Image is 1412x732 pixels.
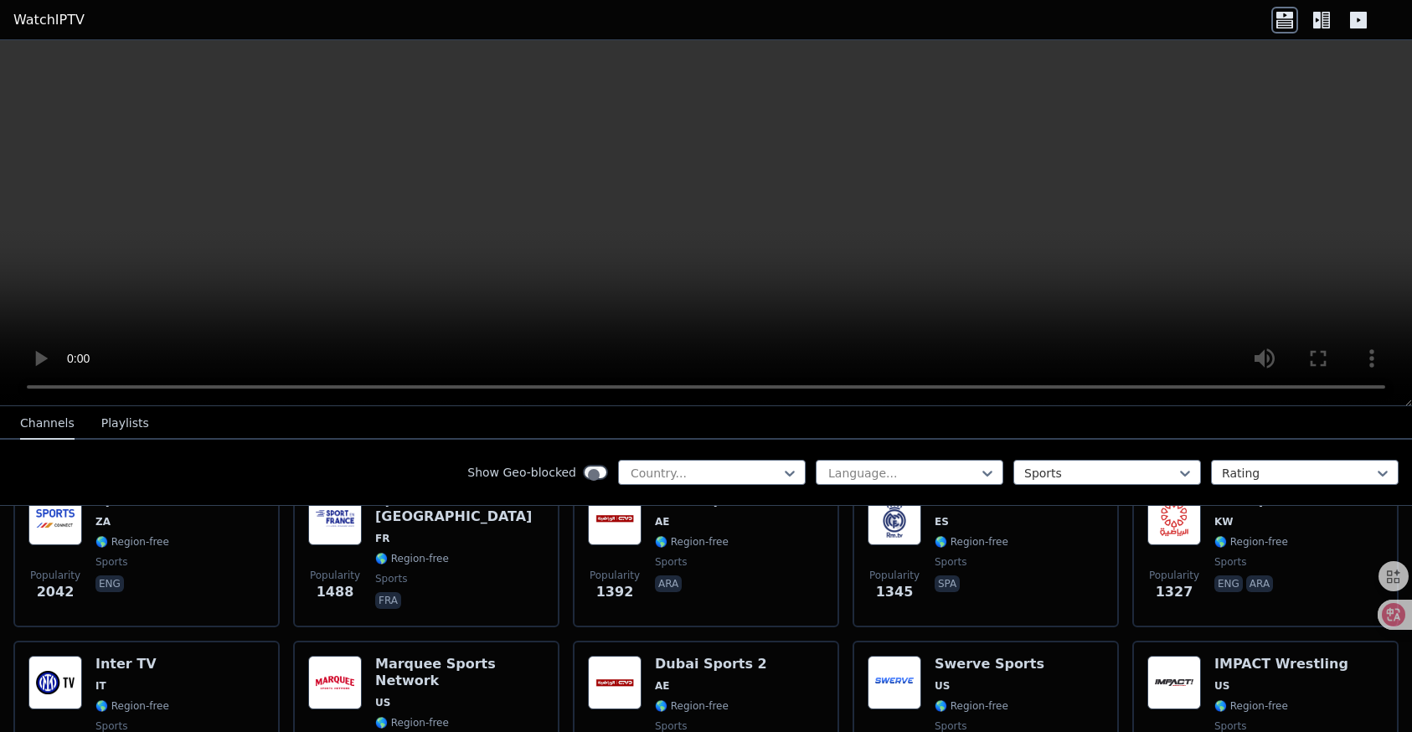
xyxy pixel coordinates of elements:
[308,492,362,545] img: Sport en France
[935,699,1008,713] span: 🌎 Region-free
[95,656,169,673] h6: Inter TV
[1214,699,1288,713] span: 🌎 Region-free
[935,535,1008,549] span: 🌎 Region-free
[1214,575,1243,592] p: eng
[375,572,407,585] span: sports
[28,492,82,545] img: Sports Connect
[30,569,80,582] span: Popularity
[308,656,362,709] img: Marquee Sports Network
[1149,569,1199,582] span: Popularity
[467,464,576,481] label: Show Geo-blocked
[101,408,149,440] button: Playlists
[868,492,921,545] img: Real Madrid TV
[655,575,682,592] p: ara
[375,492,544,525] h6: Sport en [GEOGRAPHIC_DATA]
[375,552,449,565] span: 🌎 Region-free
[1246,575,1273,592] p: ara
[317,582,354,602] span: 1488
[935,656,1044,673] h6: Swerve Sports
[375,716,449,729] span: 🌎 Region-free
[95,535,169,549] span: 🌎 Region-free
[1147,492,1201,545] img: KTV Sport
[95,575,124,592] p: eng
[935,515,949,528] span: ES
[95,555,127,569] span: sports
[95,679,106,693] span: IT
[935,679,950,693] span: US
[1214,535,1288,549] span: 🌎 Region-free
[95,515,111,528] span: ZA
[375,532,389,545] span: FR
[588,492,642,545] img: Dubai Sports 3
[868,656,921,709] img: Swerve Sports
[655,656,767,673] h6: Dubai Sports 2
[375,696,390,709] span: US
[655,555,687,569] span: sports
[869,569,920,582] span: Popularity
[1214,679,1229,693] span: US
[375,592,401,609] p: fra
[20,408,75,440] button: Channels
[1147,656,1201,709] img: IMPACT Wrestling
[95,699,169,713] span: 🌎 Region-free
[655,535,729,549] span: 🌎 Region-free
[876,582,914,602] span: 1345
[655,679,669,693] span: AE
[935,555,966,569] span: sports
[28,656,82,709] img: Inter TV
[1214,656,1348,673] h6: IMPACT Wrestling
[935,575,960,592] p: spa
[596,582,634,602] span: 1392
[1214,555,1246,569] span: sports
[310,569,360,582] span: Popularity
[1156,582,1193,602] span: 1327
[1214,515,1234,528] span: KW
[375,656,544,689] h6: Marquee Sports Network
[655,515,669,528] span: AE
[37,582,75,602] span: 2042
[590,569,640,582] span: Popularity
[655,699,729,713] span: 🌎 Region-free
[588,656,642,709] img: Dubai Sports 2
[13,10,85,30] a: WatchIPTV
